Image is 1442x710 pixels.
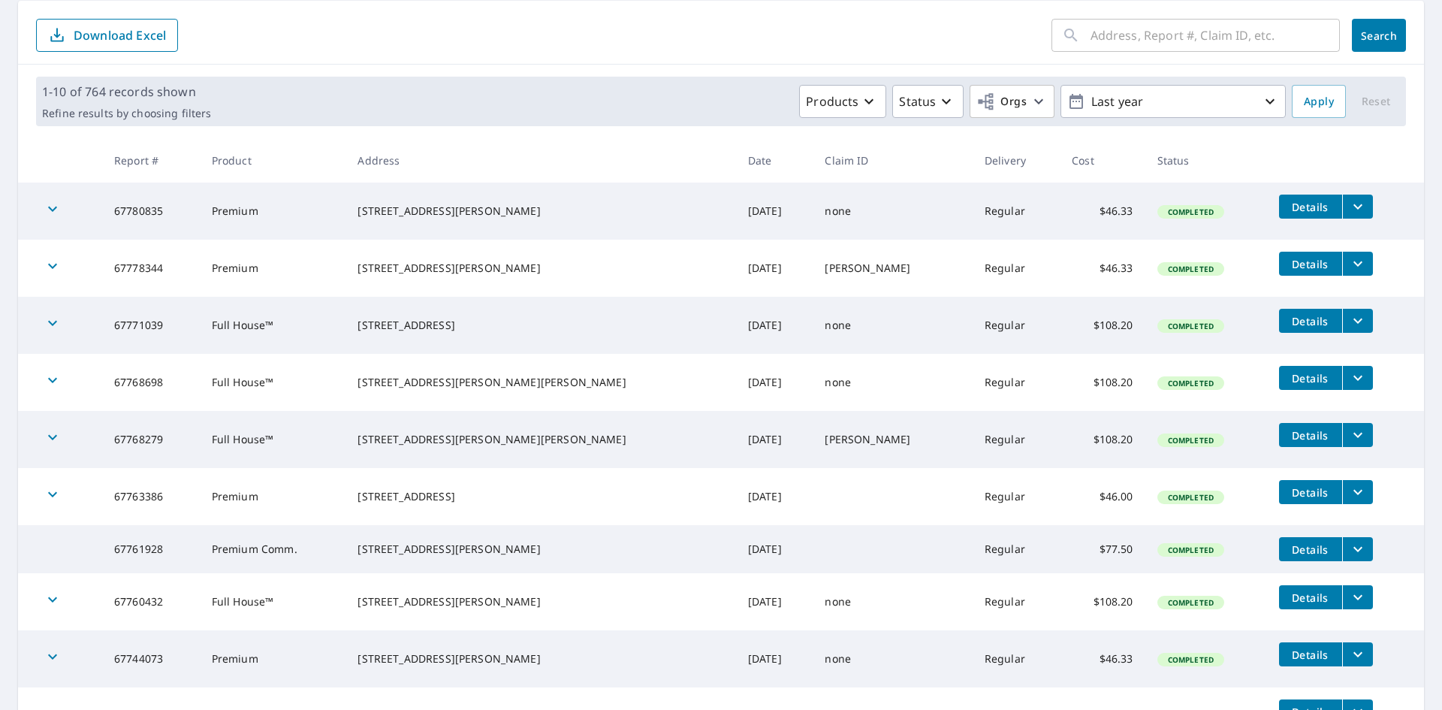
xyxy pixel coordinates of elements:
button: detailsBtn-67744073 [1279,642,1342,666]
div: [STREET_ADDRESS][PERSON_NAME] [357,594,723,609]
td: Full House™ [200,297,346,354]
button: Last year [1060,85,1286,118]
td: [DATE] [736,573,813,630]
div: [STREET_ADDRESS][PERSON_NAME] [357,542,723,557]
button: filesDropdownBtn-67780835 [1342,195,1373,219]
td: $108.20 [1060,573,1145,630]
button: detailsBtn-67771039 [1279,309,1342,333]
th: Cost [1060,138,1145,183]
td: none [813,573,972,630]
span: Completed [1159,321,1223,331]
button: detailsBtn-67768279 [1279,423,1342,447]
td: 67778344 [102,240,200,297]
button: filesDropdownBtn-67768698 [1342,366,1373,390]
td: Premium [200,240,346,297]
td: Regular [973,354,1060,411]
td: [DATE] [736,297,813,354]
div: [STREET_ADDRESS] [357,318,723,333]
span: Details [1288,200,1333,214]
span: Completed [1159,492,1223,503]
td: $46.33 [1060,240,1145,297]
button: detailsBtn-67761928 [1279,537,1342,561]
p: 1-10 of 764 records shown [42,83,211,101]
button: filesDropdownBtn-67744073 [1342,642,1373,666]
td: 67768279 [102,411,200,468]
td: Premium Comm. [200,525,346,573]
button: detailsBtn-67778344 [1279,252,1342,276]
th: Product [200,138,346,183]
button: Orgs [970,85,1054,118]
td: [DATE] [736,411,813,468]
td: Full House™ [200,411,346,468]
button: filesDropdownBtn-67761928 [1342,537,1373,561]
th: Address [345,138,735,183]
td: $46.00 [1060,468,1145,525]
td: Full House™ [200,573,346,630]
button: Apply [1292,85,1346,118]
td: none [813,354,972,411]
button: detailsBtn-67768698 [1279,366,1342,390]
p: Download Excel [74,27,166,44]
th: Report # [102,138,200,183]
td: [DATE] [736,525,813,573]
span: Orgs [976,92,1027,111]
span: Search [1364,29,1394,43]
td: Premium [200,630,346,687]
span: Completed [1159,654,1223,665]
button: Search [1352,19,1406,52]
p: Products [806,92,858,110]
td: [PERSON_NAME] [813,240,972,297]
td: 67760432 [102,573,200,630]
span: Completed [1159,264,1223,274]
button: filesDropdownBtn-67763386 [1342,480,1373,504]
td: Regular [973,525,1060,573]
span: Completed [1159,207,1223,217]
span: Completed [1159,435,1223,446]
div: [STREET_ADDRESS][PERSON_NAME] [357,261,723,276]
div: [STREET_ADDRESS][PERSON_NAME] [357,204,723,219]
th: Date [736,138,813,183]
span: Details [1288,371,1333,385]
button: detailsBtn-67780835 [1279,195,1342,219]
td: [PERSON_NAME] [813,411,972,468]
td: Premium [200,183,346,240]
td: Regular [973,573,1060,630]
td: [DATE] [736,354,813,411]
span: Completed [1159,378,1223,388]
td: 67771039 [102,297,200,354]
span: Details [1288,648,1333,662]
td: Regular [973,468,1060,525]
td: $77.50 [1060,525,1145,573]
p: Last year [1085,89,1261,115]
p: Status [899,92,936,110]
th: Status [1145,138,1267,183]
td: $108.20 [1060,297,1145,354]
td: [DATE] [736,630,813,687]
td: 67744073 [102,630,200,687]
span: Details [1288,428,1333,443]
td: 67761928 [102,525,200,573]
button: filesDropdownBtn-67771039 [1342,309,1373,333]
span: Apply [1304,92,1334,111]
button: filesDropdownBtn-67778344 [1342,252,1373,276]
button: Products [799,85,886,118]
span: Details [1288,542,1333,557]
span: Details [1288,591,1333,605]
input: Address, Report #, Claim ID, etc. [1091,14,1340,56]
td: $108.20 [1060,354,1145,411]
td: Regular [973,297,1060,354]
td: none [813,297,972,354]
span: Details [1288,314,1333,328]
button: Download Excel [36,19,178,52]
td: $46.33 [1060,183,1145,240]
td: [DATE] [736,240,813,297]
button: detailsBtn-67760432 [1279,585,1342,609]
td: [DATE] [736,468,813,525]
span: Details [1288,485,1333,500]
button: filesDropdownBtn-67760432 [1342,585,1373,609]
p: Refine results by choosing filters [42,107,211,120]
td: 67768698 [102,354,200,411]
button: detailsBtn-67763386 [1279,480,1342,504]
button: Status [892,85,964,118]
td: Regular [973,183,1060,240]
